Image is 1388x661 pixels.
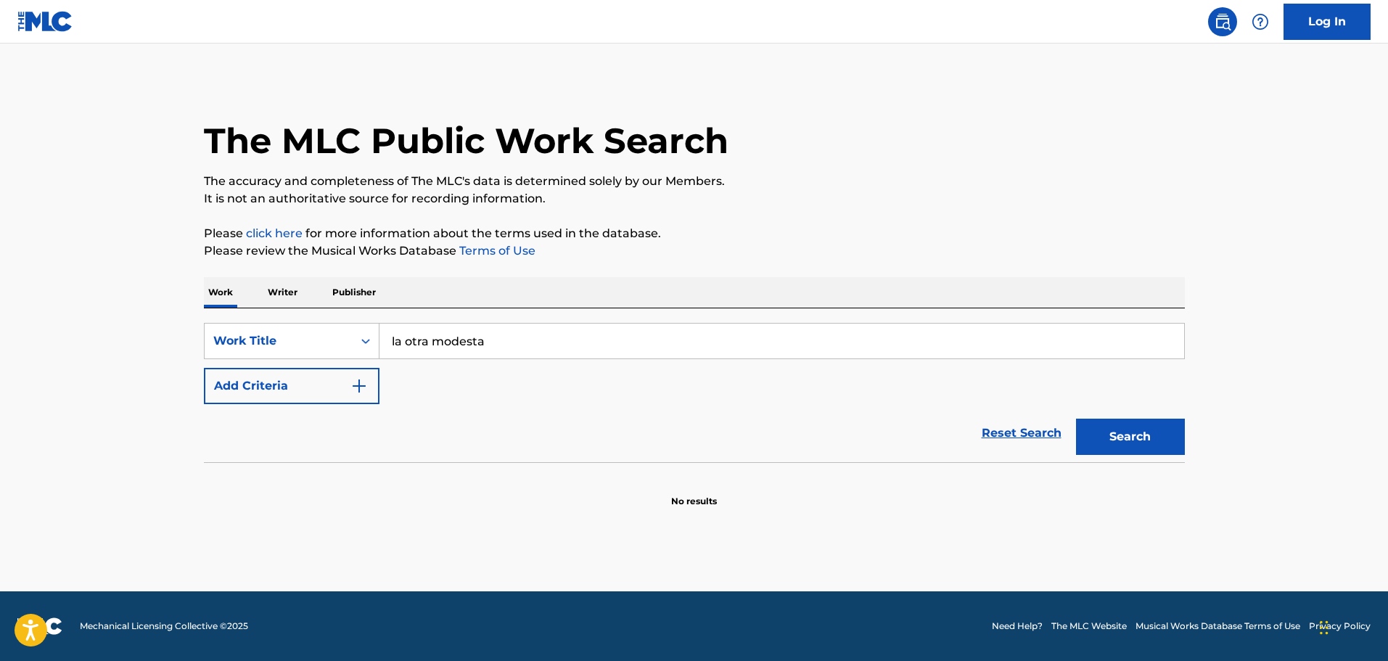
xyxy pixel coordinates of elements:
a: Log In [1284,4,1371,40]
img: MLC Logo [17,11,73,32]
a: Reset Search [974,417,1069,449]
h1: The MLC Public Work Search [204,119,728,163]
button: Search [1076,419,1185,455]
div: Help [1246,7,1275,36]
p: The accuracy and completeness of The MLC's data is determined solely by our Members. [204,173,1185,190]
form: Search Form [204,323,1185,462]
a: Need Help? [992,620,1043,633]
a: Privacy Policy [1309,620,1371,633]
a: click here [246,226,303,240]
p: Publisher [328,277,380,308]
iframe: Chat Widget [1315,591,1388,661]
a: The MLC Website [1051,620,1127,633]
p: Writer [263,277,302,308]
p: Please review the Musical Works Database [204,242,1185,260]
span: Mechanical Licensing Collective © 2025 [80,620,248,633]
img: logo [17,617,62,635]
div: Drag [1320,606,1329,649]
a: Musical Works Database Terms of Use [1136,620,1300,633]
a: Terms of Use [456,244,535,258]
p: It is not an authoritative source for recording information. [204,190,1185,208]
button: Add Criteria [204,368,379,404]
p: No results [671,477,717,508]
div: Work Title [213,332,344,350]
p: Work [204,277,237,308]
a: Public Search [1208,7,1237,36]
img: 9d2ae6d4665cec9f34b9.svg [350,377,368,395]
img: search [1214,13,1231,30]
img: help [1252,13,1269,30]
p: Please for more information about the terms used in the database. [204,225,1185,242]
